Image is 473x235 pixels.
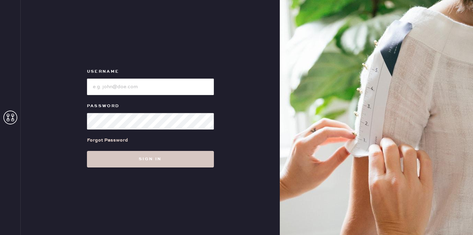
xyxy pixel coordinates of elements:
label: Password [87,102,214,110]
button: Sign in [87,151,214,167]
a: Forgot Password [87,130,128,151]
label: Username [87,68,214,76]
div: Forgot Password [87,136,128,144]
input: e.g. john@doe.com [87,79,214,95]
